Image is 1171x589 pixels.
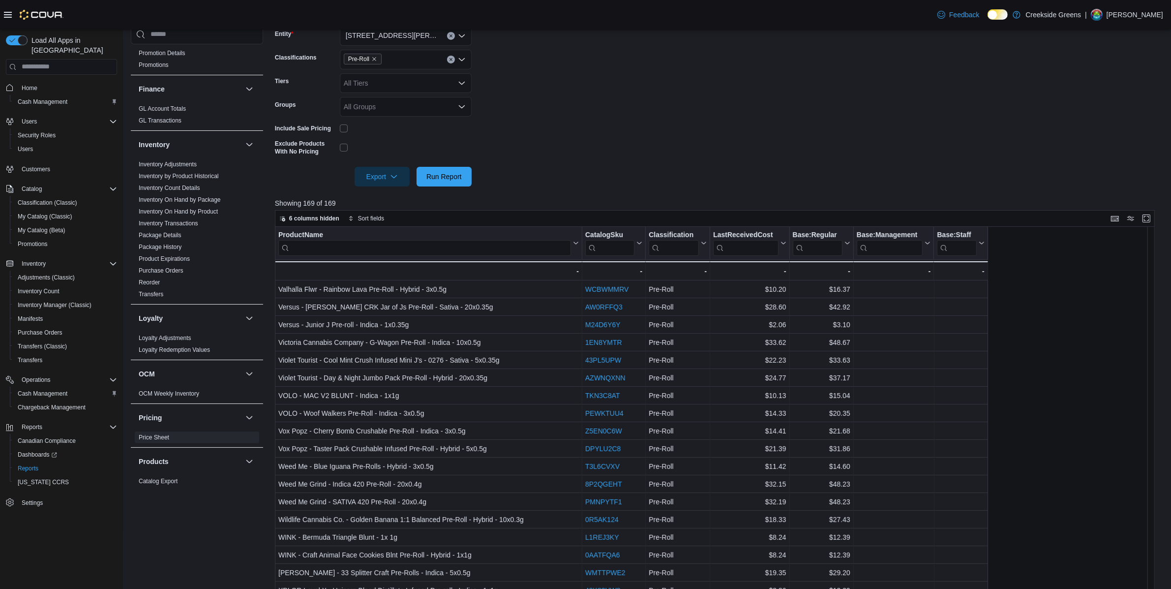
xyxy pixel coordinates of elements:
div: $42.92 [792,301,850,313]
span: Inventory Manager (Classic) [18,301,91,309]
span: Cash Management [18,390,67,398]
a: 0R5AK124 [585,516,619,524]
button: Catalog [18,183,46,195]
button: Classification [649,230,707,255]
div: Finance [131,103,263,130]
span: Users [18,145,33,153]
div: Versus - [PERSON_NAME] CRK Jar of Js Pre-Roll - Sativa - 20x0.35g [278,301,579,313]
button: Users [2,115,121,128]
div: Base:Management [857,230,923,255]
button: Inventory [2,257,121,271]
div: $33.62 [713,337,786,348]
span: Purchase Orders [14,327,117,339]
span: Reorder [139,279,160,286]
a: PMNPYTF1 [585,498,622,506]
div: LastReceivedCost [713,230,778,255]
button: Inventory [139,140,241,150]
a: Package Details [139,232,181,239]
span: My Catalog (Beta) [14,224,117,236]
span: Transfers [18,356,42,364]
div: Pre-Roll [649,425,707,437]
button: Enter fullscreen [1141,213,1152,224]
a: DPYLU2C8 [585,445,621,453]
div: $14.41 [713,425,786,437]
a: 43PL5UPW [585,356,621,364]
button: Finance [139,84,241,94]
button: Users [18,116,41,127]
button: Products [139,457,241,466]
a: WCBWMMRV [585,285,629,293]
div: - [278,265,579,277]
span: Load All Apps in [GEOGRAPHIC_DATA] [28,35,117,55]
button: Manifests [10,312,121,326]
a: 8P2QGEHT [585,480,622,488]
button: Export [355,167,410,186]
button: Sort fields [344,213,388,224]
button: Loyalty [139,313,241,323]
span: Adjustments (Classic) [14,272,117,283]
button: Pricing [243,412,255,424]
div: Violet Tourist - Cool Mint Crush Infused Mini J's - 0276 - Sativa - 5x0.35g [278,354,579,366]
span: Sort fields [358,215,384,222]
span: Reports [18,465,38,472]
span: Pre-Roll [348,54,369,64]
button: OCM [243,368,255,380]
div: Inventory [131,158,263,304]
a: WMTTPWE2 [585,569,626,577]
div: Versus - Junior J Pre-roll - Indica - 1x0.35g [278,319,579,331]
a: Transfers [14,354,46,366]
div: LastReceivedCost [713,230,778,240]
a: Price Sheet [139,434,169,441]
a: Customers [18,163,54,175]
span: Home [22,84,37,92]
button: Clear input [447,56,455,63]
div: Victoria Cannabis Company - G-Wagon Pre-Roll - Indica - 10x0.5g [278,337,579,348]
button: Transfers [10,353,121,367]
button: Reports [10,462,121,475]
a: GL Transactions [139,117,181,124]
span: Inventory Count [18,287,60,295]
button: Purchase Orders [10,326,121,340]
a: Dashboards [10,448,121,462]
div: Vox Popz - Taster Pack Crushable Infused Pre-Roll - Hybrid - 5x0.5g [278,443,579,455]
a: Loyalty Redemption Values [139,346,210,353]
span: Inventory by Product Historical [139,172,219,180]
span: Transfers (Classic) [14,341,117,352]
button: Products [243,456,255,467]
span: Settings [22,499,43,507]
span: Security Roles [14,129,117,141]
button: Settings [2,495,121,509]
a: Feedback [933,5,983,25]
div: CatalogSkuUrl [585,230,634,255]
h3: Finance [139,84,165,94]
a: Inventory Transactions [139,220,198,227]
button: Remove Pre-Roll from selection in this group [371,56,377,62]
button: Promotions [10,237,121,251]
div: $10.20 [713,283,786,295]
p: | [1085,9,1087,21]
div: Base:Regular [792,230,842,255]
span: Adjustments (Classic) [18,274,75,281]
span: Package History [139,243,181,251]
span: Purchase Orders [139,267,183,275]
span: Export [360,167,404,186]
label: Groups [275,101,296,109]
button: Transfers (Classic) [10,340,121,353]
span: Transfers [139,290,163,298]
span: Chargeback Management [14,402,117,413]
button: Inventory [243,139,255,151]
a: Purchase Orders [139,267,183,274]
a: Inventory On Hand by Product [139,208,218,215]
h3: Products [139,457,169,466]
span: Price Sheet [139,434,169,441]
span: Inventory Manager (Classic) [14,299,117,311]
a: My Catalog (Classic) [14,211,76,222]
a: AW0RFFQ3 [585,303,623,311]
span: Inventory Count Details [139,184,200,192]
a: Cash Management [14,388,71,400]
span: Inventory [18,258,117,270]
div: Classification [649,230,699,255]
a: Manifests [14,313,47,325]
button: Open list of options [458,56,466,63]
